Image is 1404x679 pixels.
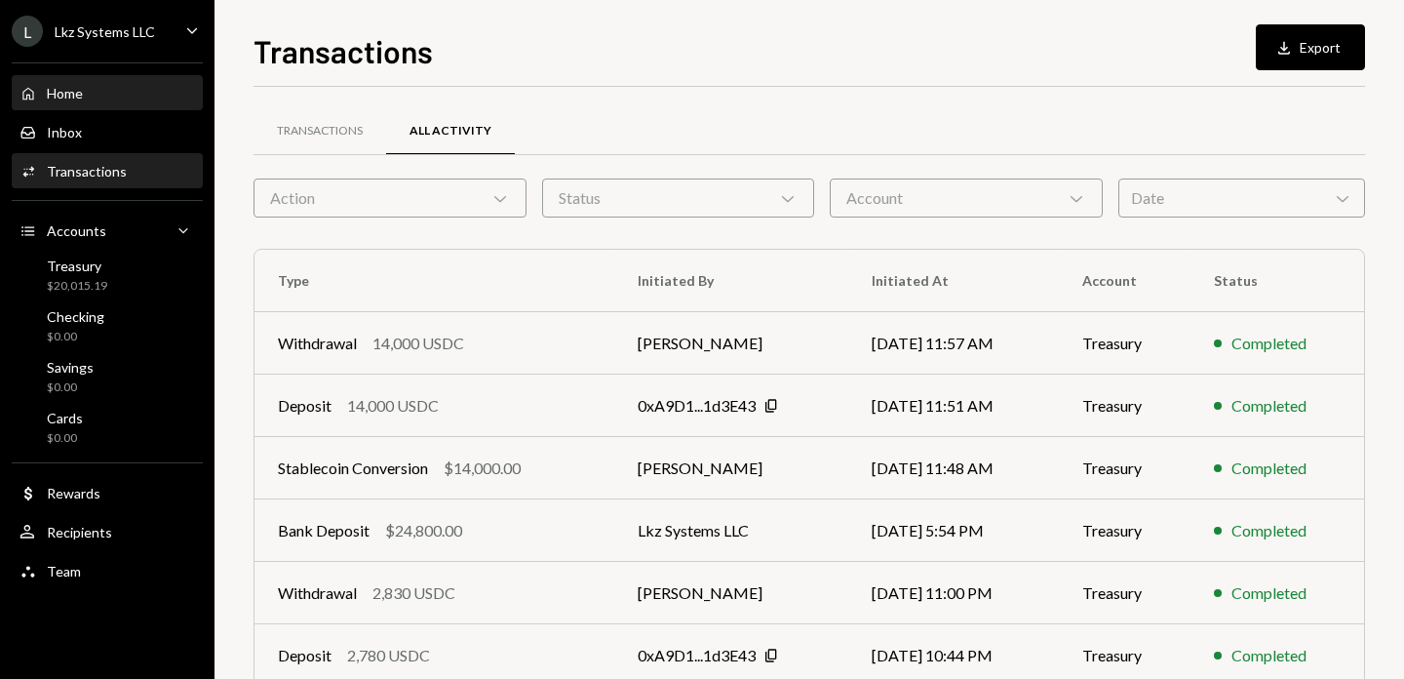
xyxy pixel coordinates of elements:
td: Treasury [1059,499,1191,562]
td: [DATE] 11:51 AM [848,375,1058,437]
div: 2,830 USDC [372,581,455,605]
div: Treasury [47,258,107,274]
div: Date [1118,179,1365,218]
a: Checking$0.00 [12,302,203,349]
a: Treasury$20,015.19 [12,252,203,299]
div: Deposit [278,394,331,418]
a: Savings$0.00 [12,353,203,400]
div: $0.00 [47,379,94,396]
td: [PERSON_NAME] [614,437,848,499]
h1: Transactions [253,31,433,70]
div: Checking [47,308,104,325]
a: All Activity [386,106,515,156]
div: Transactions [277,123,363,140]
a: Team [12,553,203,588]
td: Treasury [1059,562,1191,624]
div: Stablecoin Conversion [278,457,428,480]
div: Inbox [47,124,82,140]
td: [DATE] 11:48 AM [848,437,1058,499]
td: [DATE] 11:00 PM [848,562,1058,624]
td: [DATE] 5:54 PM [848,499,1058,562]
div: Action [253,179,526,218]
div: 0xA9D1...1d3E43 [638,394,756,418]
a: Transactions [253,106,386,156]
a: Accounts [12,213,203,248]
div: Account [830,179,1103,218]
div: Recipients [47,524,112,540]
div: 0xA9D1...1d3E43 [638,644,756,667]
th: Status [1190,250,1364,312]
div: Accounts [47,222,106,239]
a: Inbox [12,114,203,149]
a: Home [12,75,203,110]
button: Export [1256,24,1365,70]
div: Completed [1231,332,1306,355]
th: Initiated At [848,250,1058,312]
th: Account [1059,250,1191,312]
div: Bank Deposit [278,519,370,542]
div: Completed [1231,644,1306,667]
a: Transactions [12,153,203,188]
div: Withdrawal [278,332,357,355]
div: $0.00 [47,329,104,345]
div: Completed [1231,457,1306,480]
div: $20,015.19 [47,278,107,295]
div: Completed [1231,581,1306,605]
th: Initiated By [614,250,848,312]
div: All Activity [409,123,491,140]
div: $24,800.00 [385,519,462,542]
a: Cards$0.00 [12,404,203,451]
a: Recipients [12,514,203,549]
td: Treasury [1059,375,1191,437]
div: L [12,16,43,47]
td: Treasury [1059,437,1191,499]
td: Treasury [1059,312,1191,375]
div: Savings [47,359,94,376]
div: Withdrawal [278,581,357,605]
a: Rewards [12,475,203,510]
div: Cards [47,410,83,426]
div: 14,000 USDC [372,332,464,355]
div: Home [47,85,83,101]
div: Completed [1231,394,1306,418]
div: $0.00 [47,430,83,447]
div: 2,780 USDC [347,644,430,667]
div: Rewards [47,485,100,501]
div: $14,000.00 [444,457,521,480]
td: [DATE] 11:57 AM [848,312,1058,375]
div: Status [542,179,815,218]
td: Lkz Systems LLC [614,499,848,562]
div: Deposit [278,644,331,667]
th: Type [254,250,614,312]
td: [PERSON_NAME] [614,562,848,624]
div: 14,000 USDC [347,394,439,418]
div: Transactions [47,163,127,180]
td: [PERSON_NAME] [614,312,848,375]
div: Team [47,563,81,579]
div: Lkz Systems LLC [55,23,155,40]
div: Completed [1231,519,1306,542]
